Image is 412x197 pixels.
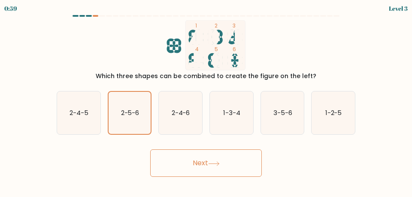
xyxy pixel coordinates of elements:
[233,45,236,53] tspan: 6
[4,4,17,13] div: 0:59
[273,108,292,117] text: 3-5-6
[70,108,88,117] text: 2-4-5
[62,72,350,81] div: Which three shapes can be combined to create the figure on the left?
[150,149,262,177] button: Next
[172,108,190,117] text: 2-4-6
[195,45,199,53] tspan: 4
[195,22,197,29] tspan: 1
[389,4,408,13] div: Level 3
[325,108,342,117] text: 1-2-5
[121,109,139,117] text: 2-5-6
[215,22,218,29] tspan: 2
[215,45,218,53] tspan: 5
[223,108,240,117] text: 1-3-4
[233,22,236,29] tspan: 3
